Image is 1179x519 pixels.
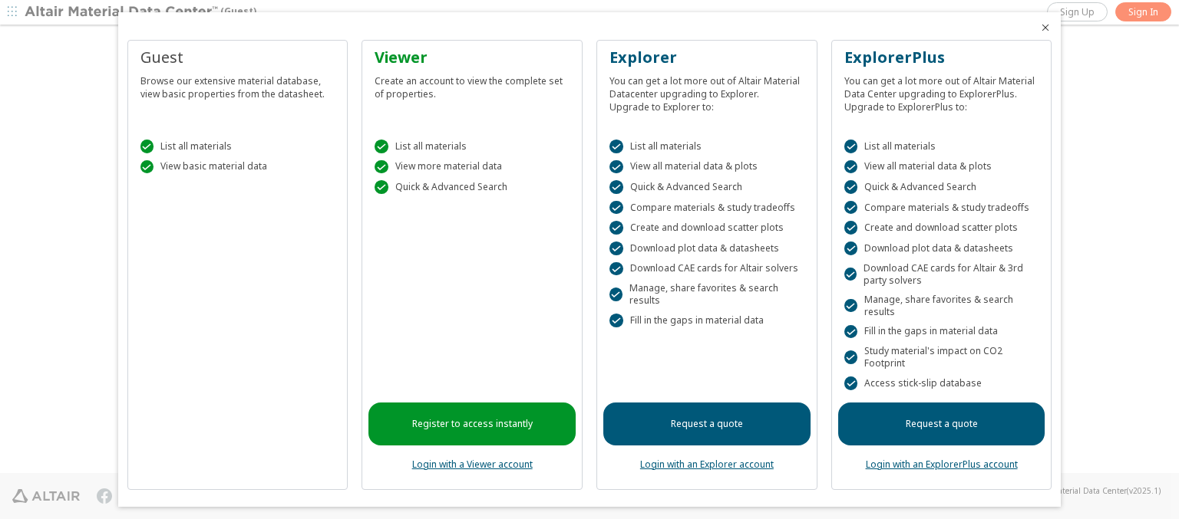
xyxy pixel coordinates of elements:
[844,47,1039,68] div: ExplorerPlus
[640,458,774,471] a: Login with an Explorer account
[844,68,1039,113] div: You can get a lot more out of Altair Material Data Center upgrading to ExplorerPlus. Upgrade to E...
[844,160,1039,174] div: View all material data & plots
[844,221,1039,235] div: Create and download scatter plots
[375,160,388,174] div: 
[844,262,1039,287] div: Download CAE cards for Altair & 3rd party solvers
[368,402,576,445] a: Register to access instantly
[844,180,1039,194] div: Quick & Advanced Search
[140,140,335,153] div: List all materials
[609,241,804,255] div: Download plot data & datasheets
[609,314,623,327] div: 
[844,325,858,339] div: 
[609,160,623,174] div: 
[609,201,804,215] div: Compare materials & study tradeoffs
[609,140,623,153] div: 
[844,180,858,194] div: 
[609,262,623,276] div: 
[866,458,1018,471] a: Login with an ExplorerPlus account
[375,68,570,100] div: Create an account to view the complete set of properties.
[609,180,804,194] div: Quick & Advanced Search
[844,140,858,153] div: 
[609,262,804,276] div: Download CAE cards for Altair solvers
[140,160,154,174] div: 
[844,160,858,174] div: 
[609,221,804,235] div: Create and download scatter plots
[140,68,335,100] div: Browse our extensive material database, view basic properties from the datasheet.
[609,201,623,215] div: 
[844,201,1039,215] div: Compare materials & study tradeoffs
[844,345,1039,370] div: Study material's impact on CO2 Footprint
[844,241,858,255] div: 
[844,268,857,281] div: 
[844,241,1039,255] div: Download plot data & datasheets
[412,458,533,471] a: Login with a Viewer account
[609,160,804,174] div: View all material data & plots
[844,140,1039,153] div: List all materials
[375,140,570,153] div: List all materials
[603,402,811,445] a: Request a quote
[609,314,804,327] div: Fill in the gaps in material data
[375,160,570,174] div: View more material data
[609,180,623,194] div: 
[609,282,804,307] div: Manage, share favorites & search results
[844,221,858,235] div: 
[609,68,804,113] div: You can get a lot more out of Altair Material Datacenter upgrading to Explorer. Upgrade to Explor...
[140,140,154,153] div: 
[844,299,857,313] div: 
[609,287,623,301] div: 
[844,376,858,390] div: 
[140,47,335,68] div: Guest
[140,160,335,174] div: View basic material data
[609,140,804,153] div: List all materials
[609,241,623,255] div: 
[838,402,1045,445] a: Request a quote
[844,201,858,215] div: 
[375,140,388,153] div: 
[375,47,570,68] div: Viewer
[609,47,804,68] div: Explorer
[844,376,1039,390] div: Access stick-slip database
[375,180,388,194] div: 
[609,221,623,235] div: 
[844,350,857,364] div: 
[375,180,570,194] div: Quick & Advanced Search
[844,325,1039,339] div: Fill in the gaps in material data
[1039,21,1052,34] button: Close
[844,294,1039,318] div: Manage, share favorites & search results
